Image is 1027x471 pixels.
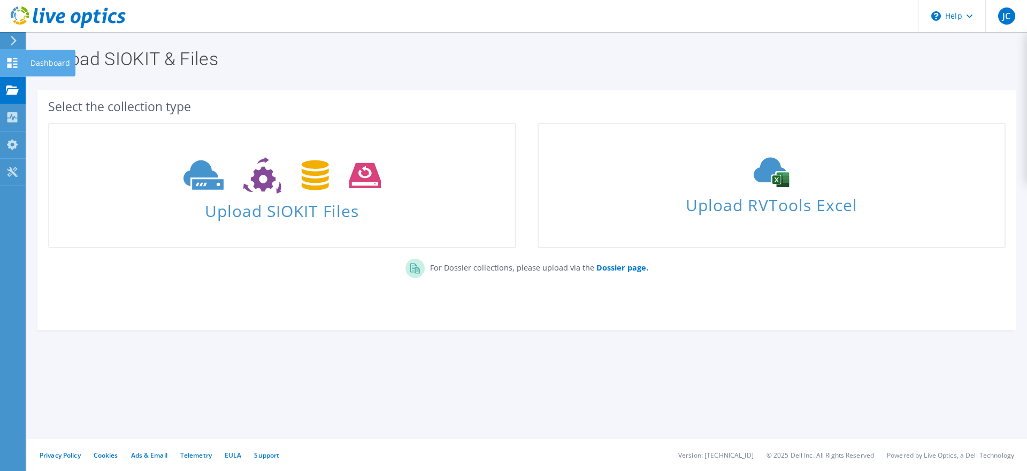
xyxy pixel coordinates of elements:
[43,50,1006,68] h1: Upload SIOKIT & Files
[25,50,75,76] div: Dashboard
[538,123,1006,248] a: Upload RVTools Excel
[425,259,648,274] p: For Dossier collections, please upload via the
[596,262,648,273] b: Dossier page.
[48,101,1006,112] div: Select the collection type
[94,451,118,460] a: Cookies
[48,123,516,248] a: Upload SIOKIT Files
[887,451,1014,460] li: Powered by Live Optics, a Dell Technology
[931,11,941,21] svg: \n
[40,451,81,460] a: Privacy Policy
[49,196,515,219] span: Upload SIOKIT Files
[594,262,648,273] a: Dossier page.
[539,191,1005,214] span: Upload RVTools Excel
[998,7,1015,25] span: JC
[767,451,874,460] li: © 2025 Dell Inc. All Rights Reserved
[225,451,241,460] a: EULA
[678,451,754,460] li: Version: [TECHNICAL_ID]
[131,451,167,460] a: Ads & Email
[180,451,212,460] a: Telemetry
[254,451,279,460] a: Support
